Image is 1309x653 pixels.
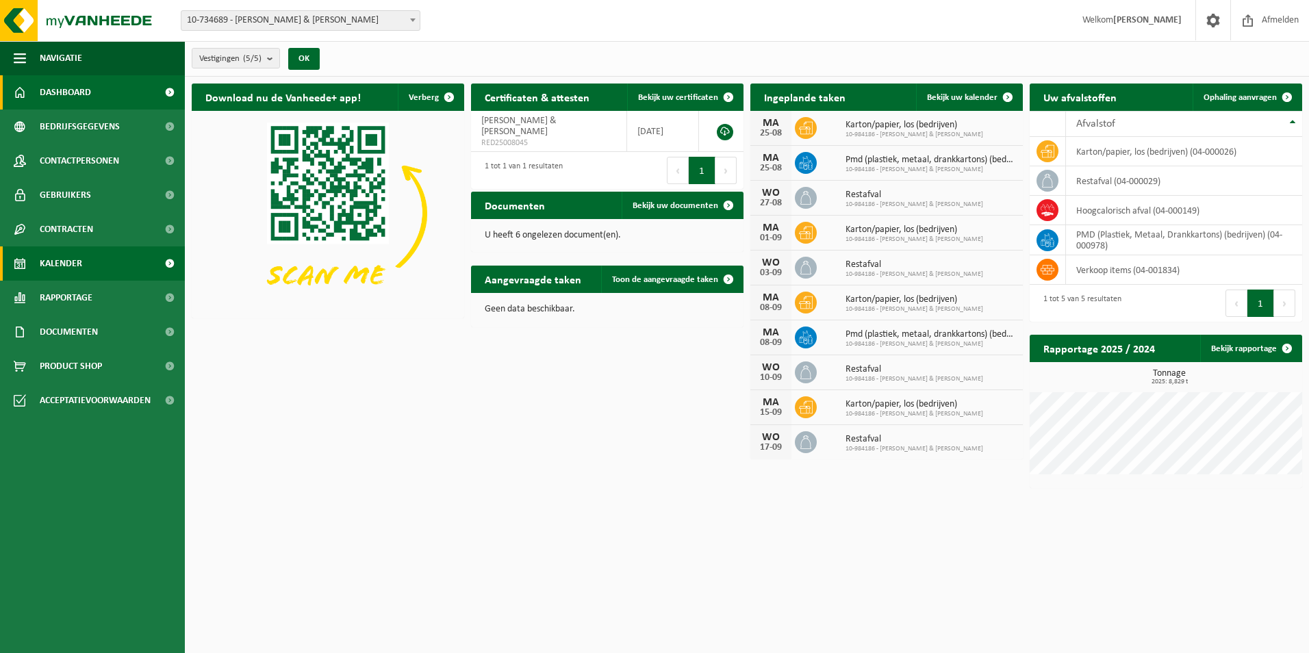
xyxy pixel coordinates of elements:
span: Kalender [40,246,82,281]
button: Previous [1225,290,1247,317]
span: 2025: 8,829 t [1037,379,1302,385]
td: karton/papier, los (bedrijven) (04-000026) [1066,137,1302,166]
span: Ophaling aanvragen [1204,93,1277,102]
button: OK [288,48,320,70]
span: 10-734689 - ROGER & ROGER - MOUSCRON [181,11,420,30]
span: Vestigingen [199,49,262,69]
span: Bekijk uw kalender [927,93,997,102]
div: MA [757,118,785,129]
span: 10-984186 - [PERSON_NAME] & [PERSON_NAME] [846,410,983,418]
p: U heeft 6 ongelezen document(en). [485,231,730,240]
span: Gebruikers [40,178,91,212]
span: 10-984186 - [PERSON_NAME] & [PERSON_NAME] [846,235,983,244]
h2: Uw afvalstoffen [1030,84,1130,110]
span: Afvalstof [1076,118,1115,129]
p: Geen data beschikbaar. [485,305,730,314]
span: Dashboard [40,75,91,110]
span: 10-984186 - [PERSON_NAME] & [PERSON_NAME] [846,131,983,139]
td: PMD (Plastiek, Metaal, Drankkartons) (bedrijven) (04-000978) [1066,225,1302,255]
span: Rapportage [40,281,92,315]
h2: Aangevraagde taken [471,266,595,292]
button: 1 [689,157,715,184]
span: 10-984186 - [PERSON_NAME] & [PERSON_NAME] [846,270,983,279]
span: Bekijk uw documenten [633,201,718,210]
span: Restafval [846,364,983,375]
div: 17-09 [757,443,785,452]
span: 10-984186 - [PERSON_NAME] & [PERSON_NAME] [846,166,1016,174]
span: 10-984186 - [PERSON_NAME] & [PERSON_NAME] [846,305,983,313]
span: Verberg [409,93,439,102]
span: 10-984186 - [PERSON_NAME] & [PERSON_NAME] [846,201,983,209]
span: Karton/papier, los (bedrijven) [846,225,983,235]
span: Restafval [846,259,983,270]
div: WO [757,432,785,443]
span: Contactpersonen [40,144,119,178]
td: [DATE] [627,111,700,152]
img: Download de VHEPlus App [192,111,464,316]
td: restafval (04-000029) [1066,166,1302,196]
td: hoogcalorisch afval (04-000149) [1066,196,1302,225]
span: Product Shop [40,349,102,383]
div: 10-09 [757,373,785,383]
button: Previous [667,157,689,184]
button: Next [715,157,737,184]
span: Pmd (plastiek, metaal, drankkartons) (bedrijven) [846,155,1016,166]
a: Bekijk uw kalender [916,84,1021,111]
div: WO [757,362,785,373]
span: Pmd (plastiek, metaal, drankkartons) (bedrijven) [846,329,1016,340]
span: Restafval [846,434,983,445]
h2: Rapportage 2025 / 2024 [1030,335,1169,361]
span: Karton/papier, los (bedrijven) [846,399,983,410]
div: 25-08 [757,164,785,173]
div: 1 tot 1 van 1 resultaten [478,155,563,185]
h2: Documenten [471,192,559,218]
div: MA [757,222,785,233]
span: Contracten [40,212,93,246]
a: Ophaling aanvragen [1193,84,1301,111]
span: Bekijk uw certificaten [638,93,718,102]
a: Bekijk uw documenten [622,192,742,219]
button: Verberg [398,84,463,111]
div: 01-09 [757,233,785,243]
div: MA [757,292,785,303]
div: 25-08 [757,129,785,138]
span: Documenten [40,315,98,349]
h3: Tonnage [1037,369,1302,385]
a: Bekijk uw certificaten [627,84,742,111]
div: MA [757,397,785,408]
span: Acceptatievoorwaarden [40,383,151,418]
span: Bedrijfsgegevens [40,110,120,144]
count: (5/5) [243,54,262,63]
div: 15-09 [757,408,785,418]
a: Toon de aangevraagde taken [601,266,742,293]
h2: Download nu de Vanheede+ app! [192,84,374,110]
div: WO [757,257,785,268]
div: MA [757,327,785,338]
div: 08-09 [757,338,785,348]
button: 1 [1247,290,1274,317]
span: Toon de aangevraagde taken [612,275,718,284]
td: verkoop items (04-001834) [1066,255,1302,285]
a: Bekijk rapportage [1200,335,1301,362]
div: 1 tot 5 van 5 resultaten [1037,288,1121,318]
div: 08-09 [757,303,785,313]
span: RED25008045 [481,138,616,149]
div: MA [757,153,785,164]
span: 10-984186 - [PERSON_NAME] & [PERSON_NAME] [846,445,983,453]
div: 03-09 [757,268,785,278]
h2: Ingeplande taken [750,84,859,110]
span: Karton/papier, los (bedrijven) [846,120,983,131]
span: Restafval [846,190,983,201]
span: [PERSON_NAME] & [PERSON_NAME] [481,116,557,137]
div: 27-08 [757,199,785,208]
span: 10-984186 - [PERSON_NAME] & [PERSON_NAME] [846,375,983,383]
strong: [PERSON_NAME] [1113,15,1182,25]
h2: Certificaten & attesten [471,84,603,110]
span: 10-734689 - ROGER & ROGER - MOUSCRON [181,10,420,31]
button: Vestigingen(5/5) [192,48,280,68]
span: 10-984186 - [PERSON_NAME] & [PERSON_NAME] [846,340,1016,348]
div: WO [757,188,785,199]
span: Navigatie [40,41,82,75]
button: Next [1274,290,1295,317]
span: Karton/papier, los (bedrijven) [846,294,983,305]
